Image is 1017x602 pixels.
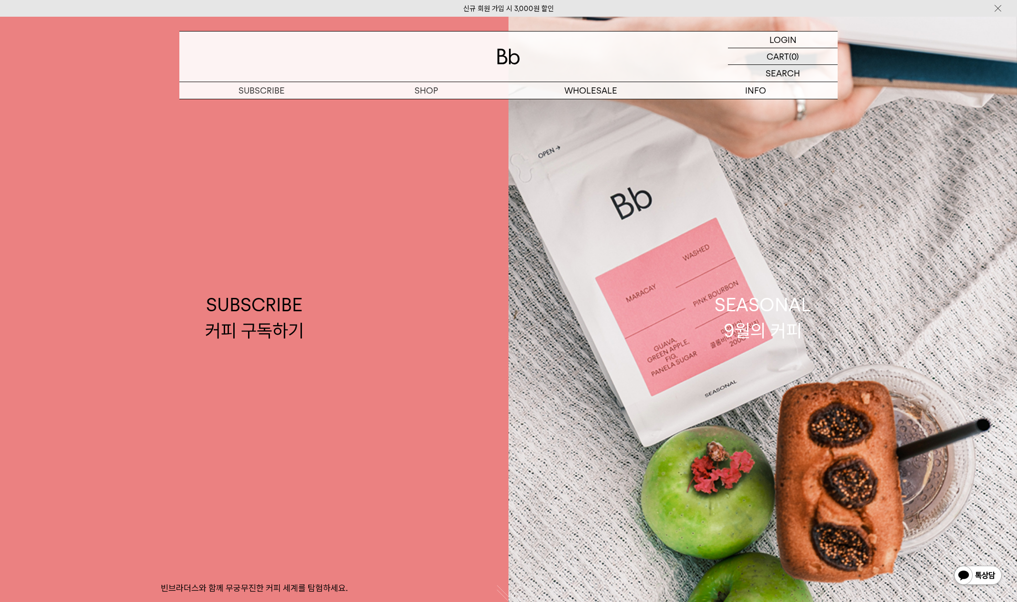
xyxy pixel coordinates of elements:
a: 신규 회원 가입 시 3,000원 할인 [463,4,554,13]
p: CART [767,48,789,64]
a: SHOP [344,82,508,99]
p: (0) [789,48,799,64]
p: LOGIN [769,32,797,48]
p: SEARCH [766,65,800,82]
img: 로고 [497,49,520,64]
a: SUBSCRIBE [179,82,344,99]
div: SUBSCRIBE 커피 구독하기 [205,292,304,343]
a: LOGIN [728,32,838,48]
img: 카카오톡 채널 1:1 채팅 버튼 [953,565,1003,588]
a: CART (0) [728,48,838,65]
p: INFO [673,82,838,99]
div: SEASONAL 9월의 커피 [715,292,811,343]
p: WHOLESALE [508,82,673,99]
